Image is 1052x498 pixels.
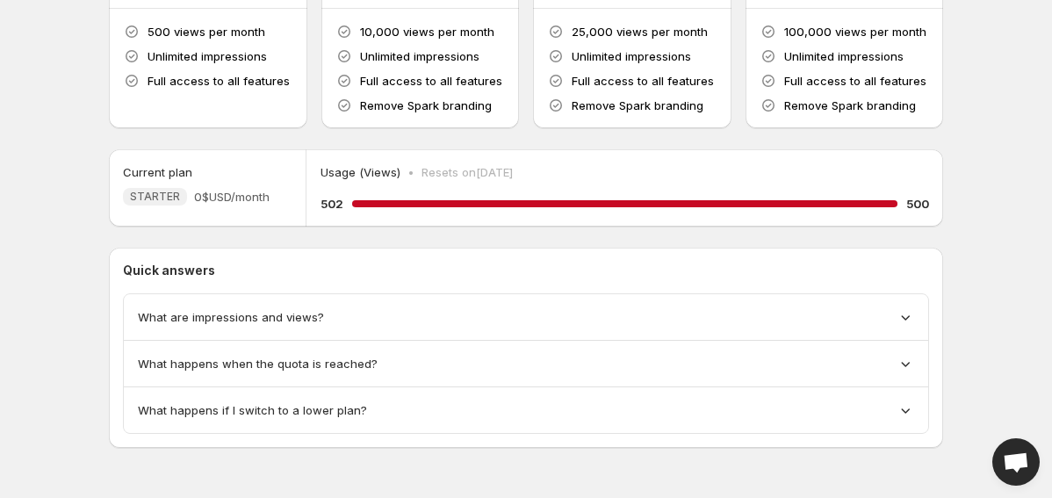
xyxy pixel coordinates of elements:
[321,163,400,181] p: Usage (Views)
[138,308,324,326] span: What are impressions and views?
[138,355,378,372] span: What happens when the quota is reached?
[572,97,703,114] p: Remove Spark branding
[360,97,492,114] p: Remove Spark branding
[784,23,926,40] p: 100,000 views per month
[148,47,267,65] p: Unlimited impressions
[321,195,343,213] h5: 502
[572,72,714,90] p: Full access to all features
[784,72,926,90] p: Full access to all features
[123,163,192,181] h5: Current plan
[422,163,513,181] p: Resets on [DATE]
[148,72,290,90] p: Full access to all features
[572,47,691,65] p: Unlimited impressions
[407,163,414,181] p: •
[360,47,479,65] p: Unlimited impressions
[784,97,916,114] p: Remove Spark branding
[138,401,367,419] span: What happens if I switch to a lower plan?
[572,23,708,40] p: 25,000 views per month
[360,72,502,90] p: Full access to all features
[194,188,270,206] span: 0$ USD/month
[784,47,904,65] p: Unlimited impressions
[360,23,494,40] p: 10,000 views per month
[148,23,265,40] p: 500 views per month
[130,190,180,204] span: STARTER
[906,195,929,213] h5: 500
[123,262,929,279] p: Quick answers
[992,438,1040,486] div: Open chat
